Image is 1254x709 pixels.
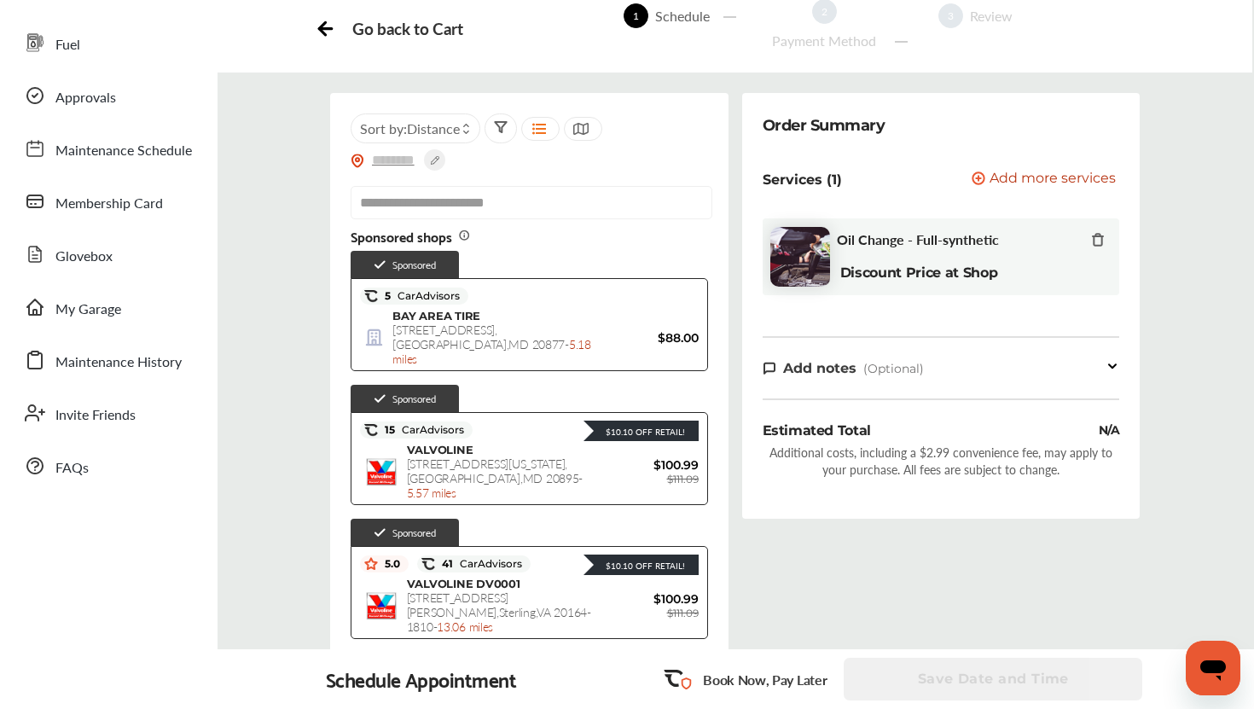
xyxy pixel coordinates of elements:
[15,126,200,171] a: Maintenance Schedule
[765,31,883,50] div: Payment Method
[453,558,522,570] span: CarAdvisors
[15,179,200,224] a: Membership Card
[55,140,192,162] span: Maintenance Schedule
[378,423,464,437] span: 15
[596,457,699,473] span: $100.99
[373,258,387,272] img: check-icon.521c8815.svg
[15,232,200,276] a: Glovebox
[55,193,163,215] span: Membership Card
[351,251,459,278] div: Sponsored
[15,73,200,118] a: Approvals
[15,338,200,382] a: Maintenance History
[667,473,699,485] span: $111.09
[407,119,460,138] span: Distance
[55,404,136,427] span: Invite Friends
[990,171,1116,188] span: Add more services
[597,560,685,572] div: $10.10 Off Retail!
[938,3,963,28] span: 3
[770,227,830,287] img: oil-change-thumb.jpg
[55,34,80,56] span: Fuel
[373,526,387,540] img: check-icon.521c8815.svg
[407,484,456,501] span: 5.57 miles
[351,385,459,412] div: Sponsored
[360,119,460,138] span: Sort by :
[840,264,998,281] b: Discount Price at Shop
[435,557,522,571] span: 41
[783,360,856,376] span: Add notes
[421,557,435,571] img: caradvise_icon.5c74104a.svg
[763,444,1120,478] div: Additional costs, including a $2.99 convenience fee, may apply to your purchase. All fees are sub...
[15,444,200,488] a: FAQs
[437,618,493,635] span: 13.06 miles
[392,309,480,323] span: BAY AREA TIRE
[392,335,590,367] span: 5.18 miles
[364,557,378,571] img: star_icon.59ea9307.svg
[364,289,378,303] img: caradvise_icon.5c74104a.svg
[55,87,116,109] span: Approvals
[972,171,1119,188] a: Add more services
[55,457,89,479] span: FAQs
[1099,421,1120,440] div: N/A
[863,361,924,376] span: (Optional)
[407,589,591,635] span: [STREET_ADDRESS][PERSON_NAME] , Sterling , VA 20164-1810 -
[407,443,473,456] span: VALVOLINE
[351,519,459,546] div: Sponsored
[395,424,464,436] span: CarAdvisors
[352,19,462,38] div: Go back to Cart
[1186,641,1240,695] iframe: Button to launch messaging window
[378,557,400,571] span: 5.0
[648,6,717,26] div: Schedule
[596,591,699,607] span: $100.99
[55,299,121,321] span: My Garage
[326,667,517,691] div: Schedule Appointment
[763,421,871,440] div: Estimated Total
[703,670,827,689] p: Book Now, Pay Later
[351,154,364,168] img: location_vector_orange.38f05af8.svg
[597,426,685,438] div: $10.10 Off Retail!
[364,423,378,437] img: caradvise_icon.5c74104a.svg
[55,246,113,268] span: Glovebox
[763,113,885,137] div: Order Summary
[972,171,1116,188] button: Add more services
[963,6,1019,26] div: Review
[763,171,842,188] p: Services (1)
[763,361,776,375] img: note-icon.db9493fa.svg
[15,20,200,65] a: Fuel
[15,285,200,329] a: My Garage
[55,352,182,374] span: Maintenance History
[364,589,398,623] img: logo-valvoline.png
[407,455,583,501] span: [STREET_ADDRESS][US_STATE] , [GEOGRAPHIC_DATA] , MD 20895 -
[15,391,200,435] a: Invite Friends
[392,321,590,367] span: [STREET_ADDRESS] , [GEOGRAPHIC_DATA] , MD 20877 -
[351,229,471,244] span: Sponsored shops
[364,455,398,489] img: logo-valvoline.png
[667,607,699,619] span: $111.09
[391,290,460,302] span: CarAdvisors
[624,3,648,28] span: 1
[596,330,699,346] span: $88.00
[364,328,385,348] img: empty_shop_logo.394c5474.svg
[407,577,520,590] span: VALVOLINE DV0001
[378,289,460,303] span: 5
[837,231,999,247] span: Oil Change - Full-synthetic
[373,392,387,406] img: check-icon.521c8815.svg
